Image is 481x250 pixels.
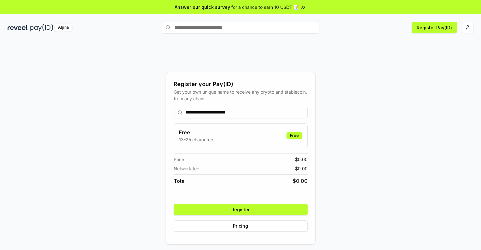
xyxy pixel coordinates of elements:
[412,22,457,33] button: Register Pay(ID)
[174,89,308,102] div: Get your own unique name to receive any crypto and stablecoin, from any chain
[30,24,53,32] img: pay_id
[295,156,308,163] span: $ 0.00
[55,24,72,32] div: Alpha
[231,4,299,10] span: for a chance to earn 10 USDT 📝
[179,129,214,136] h3: Free
[175,4,230,10] span: Answer our quick survey
[287,132,302,139] div: Free
[174,80,308,89] div: Register your Pay(ID)
[174,204,308,215] button: Register
[293,177,308,185] span: $ 0.00
[8,24,29,32] img: reveel_dark
[174,220,308,232] button: Pricing
[295,165,308,172] span: $ 0.00
[174,177,186,185] span: Total
[174,156,184,163] span: Price
[174,165,199,172] span: Network fee
[179,136,214,143] p: 13-25 characters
